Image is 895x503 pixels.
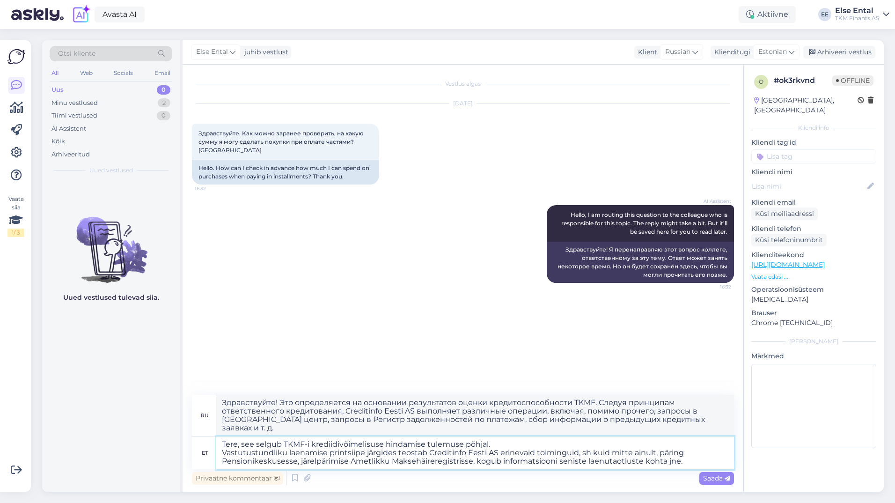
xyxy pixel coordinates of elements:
div: Vestlus algas [192,80,734,88]
span: Otsi kliente [58,49,95,59]
div: Uus [51,85,64,95]
div: Tiimi vestlused [51,111,97,120]
p: Uued vestlused tulevad siia. [63,293,159,303]
div: 0 [157,85,170,95]
div: 0 [157,111,170,120]
div: Socials [112,67,135,79]
p: Brauser [751,308,876,318]
div: et [202,445,208,461]
div: AI Assistent [51,124,86,133]
div: Else Ental [835,7,879,15]
div: 2 [158,98,170,108]
textarea: Tere, see selgub TKMF-i krediidivõimelisuse hindamise tulemuse põhjal. Vastutustundliku laenamise... [216,436,734,469]
span: Uued vestlused [89,166,133,175]
input: Lisa tag [751,149,876,163]
div: [PERSON_NAME] [751,337,876,346]
div: Email [153,67,172,79]
img: explore-ai [71,5,91,24]
div: All [50,67,60,79]
a: Avasta AI [95,7,145,22]
div: Privaatne kommentaar [192,472,283,485]
div: Aktiivne [739,6,796,23]
textarea: Здравствуйте! Это определяется на основании результатов оценки кредитоспособности TKMF. Следуя пр... [216,395,734,436]
span: Hello, I am routing this question to the colleague who is responsible for this topic. The reply m... [561,211,729,235]
div: EE [818,8,831,21]
p: Märkmed [751,351,876,361]
span: o [759,78,763,85]
div: Здравствуйте! Я перенаправляю этот вопрос коллеге, ответственному за эту тему. Ответ может занять... [547,242,734,283]
span: Offline [832,75,873,86]
div: Klient [634,47,657,57]
div: ru [201,407,209,423]
p: Klienditeekond [751,250,876,260]
div: [DATE] [192,99,734,108]
p: Vaata edasi ... [751,273,876,281]
div: [GEOGRAPHIC_DATA], [GEOGRAPHIC_DATA] [754,96,858,115]
a: Else EntalTKM Finants AS [835,7,889,22]
span: AI Assistent [696,198,731,205]
div: Küsi telefoninumbrit [751,234,827,246]
span: Здравствуйте. Как можно заранее проверить, на какую сумму я могу сделать покупки при оплате частя... [198,130,365,154]
input: Lisa nimi [752,181,866,192]
span: Saada [703,474,730,482]
div: Kliendi info [751,124,876,132]
p: Chrome [TECHNICAL_ID] [751,318,876,328]
div: Minu vestlused [51,98,98,108]
div: Kõik [51,137,65,146]
span: Russian [665,47,690,57]
span: 16:32 [696,283,731,290]
div: Arhiveeritud [51,150,90,159]
div: juhib vestlust [241,47,288,57]
div: TKM Finants AS [835,15,879,22]
img: Askly Logo [7,48,25,66]
div: 1 / 3 [7,229,24,237]
p: Kliendi email [751,198,876,207]
p: Operatsioonisüsteem [751,285,876,295]
p: Kliendi nimi [751,167,876,177]
div: Arhiveeri vestlus [803,46,875,59]
div: Vaata siia [7,195,24,237]
p: Kliendi tag'id [751,138,876,148]
div: Küsi meiliaadressi [751,207,818,220]
span: 16:32 [195,185,230,192]
a: [URL][DOMAIN_NAME] [751,260,825,269]
img: No chats [42,200,180,284]
div: Klienditugi [711,47,750,57]
p: [MEDICAL_DATA] [751,295,876,304]
span: Estonian [758,47,787,57]
div: # ok3rkvnd [774,75,832,86]
span: Else Ental [196,47,228,57]
div: Web [78,67,95,79]
div: Hello. How can I check in advance how much I can spend on purchases when paying in installments? ... [192,160,379,185]
p: Kliendi telefon [751,224,876,234]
